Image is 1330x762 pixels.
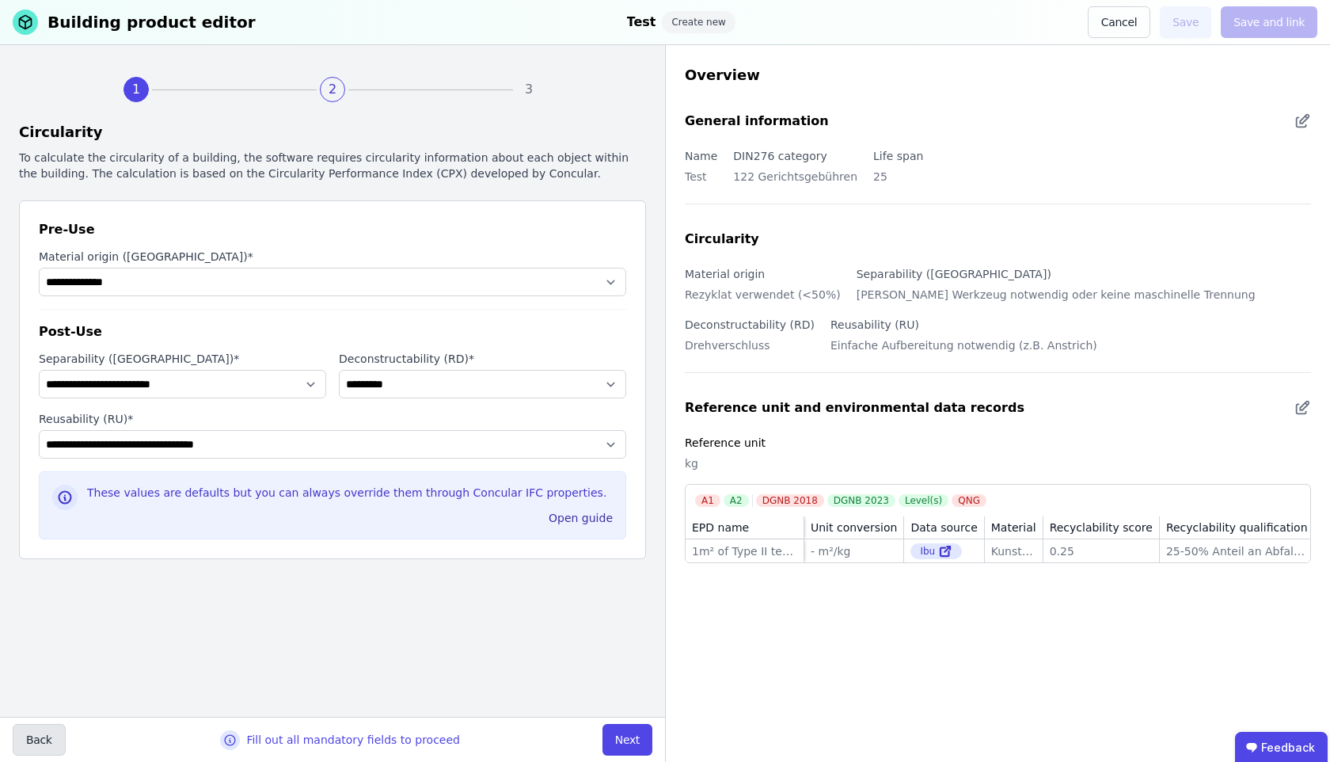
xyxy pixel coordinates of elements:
[910,543,962,559] div: Ibu
[123,77,149,102] div: 1
[991,520,1036,535] div: Material
[692,543,797,559] div: 1m² of Type II technical textile
[685,318,815,331] label: Deconstructability (RD)
[39,351,326,367] label: audits.requiredField
[1088,6,1150,38] button: Cancel
[339,351,626,367] label: audits.requiredField
[692,520,749,535] div: EPD name
[685,112,829,131] div: General information
[685,334,815,366] div: Drehverschluss
[47,11,256,33] div: Building product editor
[991,543,1036,559] div: Kunststoffe allgemein
[685,230,759,249] div: Circularity
[899,494,948,507] div: Level(s)
[811,520,897,535] div: Unit conversion
[685,166,717,197] div: Test
[1166,543,1308,559] div: 25-50% Anteil an Abfall der recycled wird
[1050,520,1153,535] div: Recyclability score
[685,150,717,162] label: Name
[19,121,646,143] div: Circularity
[602,724,652,756] button: Next
[830,334,1097,366] div: Einfache Aufbereitung notwendig (z.B. Anstrich)
[320,77,345,102] div: 2
[516,77,541,102] div: 3
[811,543,897,559] div: - m²/kg
[857,268,1051,280] label: Separability ([GEOGRAPHIC_DATA])
[39,411,626,427] label: audits.requiredField
[952,494,986,507] div: QNG
[685,64,1311,86] div: Overview
[13,724,66,756] button: Back
[724,494,749,507] div: A2
[910,520,977,535] div: Data source
[87,485,613,507] div: These values are defaults but you can always override them through Concular IFC properties.
[695,494,720,507] div: A1
[857,284,1256,315] div: [PERSON_NAME] Werkzeug notwendig oder keine maschinelle Trennung
[685,268,765,280] label: Material origin
[1221,6,1317,38] button: Save and link
[685,398,1024,417] div: Reference unit and environmental data records
[627,11,656,33] div: Test
[830,318,919,331] label: Reusability (RU)
[19,150,646,181] div: To calculate the circularity of a building, the software requires circularity information about e...
[1050,543,1153,559] div: 0.25
[39,322,626,341] div: Post-Use
[1160,6,1211,38] button: Save
[756,494,824,507] div: DGNB 2018
[733,166,857,197] div: 122 Gerichtsgebühren
[246,732,460,748] div: Fill out all mandatory fields to proceed
[827,494,895,507] div: DGNB 2023
[685,436,766,449] label: Reference unit
[662,11,735,33] div: Create new
[39,249,626,265] label: audits.requiredField
[873,150,923,162] label: Life span
[685,284,841,315] div: Rezyklat verwendet (<50%)
[39,220,626,239] div: Pre-Use
[733,150,826,162] label: DIN276 category
[873,166,923,197] div: 25
[542,505,619,531] button: Open guide
[685,452,1311,484] div: kg
[1166,520,1308,535] div: Recyclability qualification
